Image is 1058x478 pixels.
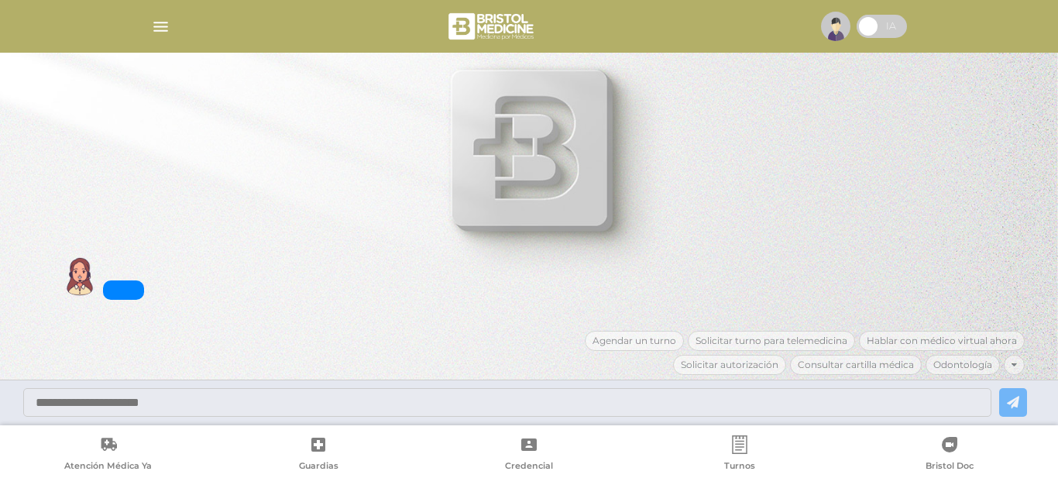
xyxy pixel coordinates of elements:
img: Cober_menu-lines-white.svg [151,17,170,36]
span: Atención Médica Ya [64,460,152,474]
span: Guardias [299,460,338,474]
img: profile-placeholder.svg [821,12,850,41]
a: Bristol Doc [844,435,1055,475]
span: Bristol Doc [926,460,974,474]
a: Credencial [424,435,634,475]
img: bristol-medicine-blanco.png [446,8,538,45]
a: Atención Médica Ya [3,435,214,475]
span: Credencial [505,460,553,474]
a: Turnos [634,435,845,475]
a: Guardias [214,435,424,475]
img: Cober IA [60,257,99,296]
span: Turnos [724,460,755,474]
